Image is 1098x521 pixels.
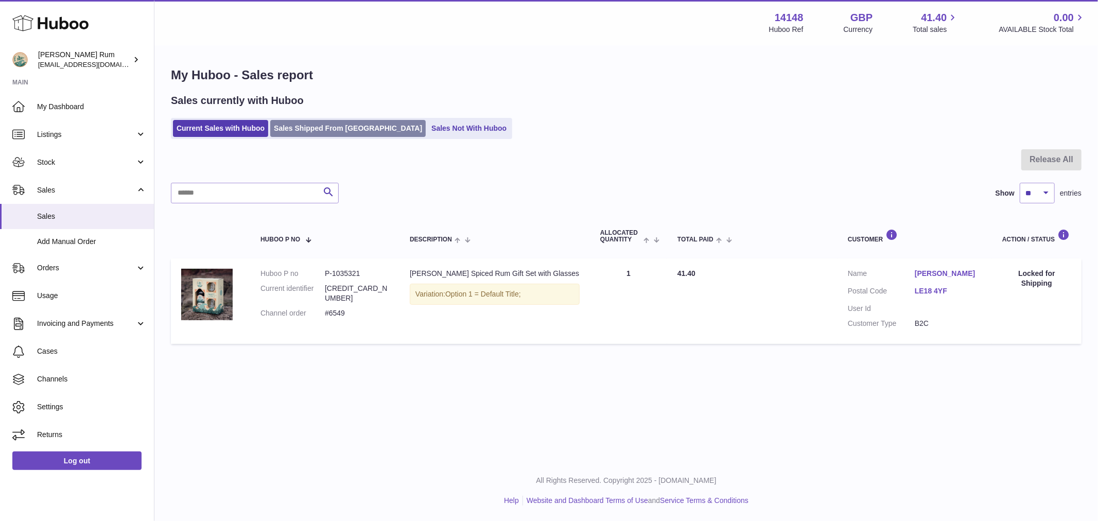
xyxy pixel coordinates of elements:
dd: #6549 [325,308,389,318]
span: Option 1 = Default Title; [445,290,521,298]
div: Locked for Shipping [1002,269,1071,288]
a: [PERSON_NAME] [915,269,982,279]
span: ALLOCATED Quantity [600,230,641,243]
img: Spiced_Rum_Gift_Box_Set_Glasses.png [181,269,233,320]
span: Settings [37,402,146,412]
span: Total paid [677,236,713,243]
div: Currency [844,25,873,34]
span: [EMAIL_ADDRESS][DOMAIN_NAME] [38,60,151,68]
a: Current Sales with Huboo [173,120,268,137]
span: Total sales [913,25,958,34]
img: internalAdmin-14148@internal.huboo.com [12,52,28,67]
div: [PERSON_NAME] Spiced Rum Gift Set with Glasses [410,269,580,279]
a: Log out [12,451,142,470]
span: Sales [37,185,135,195]
span: Returns [37,430,146,440]
span: Description [410,236,452,243]
span: Add Manual Order [37,237,146,247]
strong: GBP [850,11,873,25]
dt: Postal Code [848,286,915,299]
span: Huboo P no [260,236,300,243]
div: Action / Status [1002,229,1071,243]
dt: Customer Type [848,319,915,328]
p: All Rights Reserved. Copyright 2025 - [DOMAIN_NAME] [163,476,1090,485]
dd: B2C [915,319,982,328]
dt: Huboo P no [260,269,325,279]
a: Help [504,496,519,505]
a: Service Terms & Conditions [660,496,748,505]
span: entries [1060,188,1082,198]
div: Variation: [410,284,580,305]
td: 1 [590,258,667,344]
span: Stock [37,158,135,167]
label: Show [996,188,1015,198]
dt: Channel order [260,308,325,318]
li: and [523,496,748,506]
span: 41.40 [677,269,695,277]
a: Sales Shipped From [GEOGRAPHIC_DATA] [270,120,426,137]
span: Usage [37,291,146,301]
dd: [CREDIT_CARD_NUMBER] [325,284,389,303]
h1: My Huboo - Sales report [171,67,1082,83]
span: Sales [37,212,146,221]
strong: 14148 [775,11,804,25]
div: Customer [848,229,982,243]
a: LE18 4YF [915,286,982,296]
dt: User Id [848,304,915,314]
div: [PERSON_NAME] Rum [38,50,131,70]
a: Website and Dashboard Terms of Use [527,496,648,505]
span: 41.40 [921,11,947,25]
a: Sales Not With Huboo [428,120,510,137]
span: Cases [37,346,146,356]
h2: Sales currently with Huboo [171,94,304,108]
span: Listings [37,130,135,140]
dt: Current identifier [260,284,325,303]
dt: Name [848,269,915,281]
span: AVAILABLE Stock Total [999,25,1086,34]
dd: P-1035321 [325,269,389,279]
span: Invoicing and Payments [37,319,135,328]
a: 41.40 Total sales [913,11,958,34]
span: Channels [37,374,146,384]
div: Huboo Ref [769,25,804,34]
span: Orders [37,263,135,273]
span: My Dashboard [37,102,146,112]
span: 0.00 [1054,11,1074,25]
a: 0.00 AVAILABLE Stock Total [999,11,1086,34]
